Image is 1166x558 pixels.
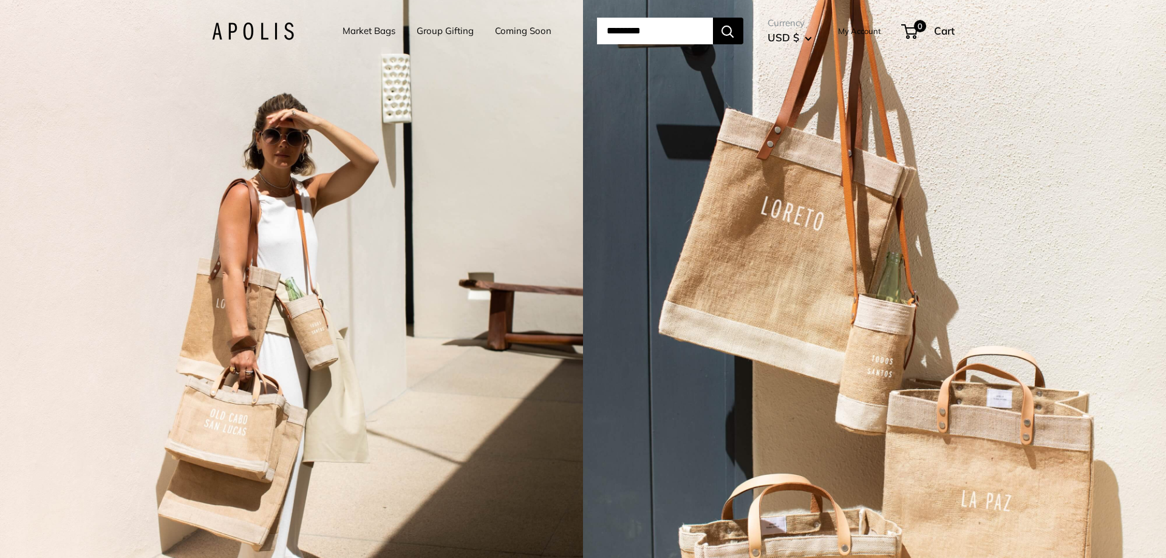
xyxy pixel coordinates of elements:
[768,31,799,44] span: USD $
[902,21,955,41] a: 0 Cart
[913,20,926,32] span: 0
[768,28,812,47] button: USD $
[417,22,474,39] a: Group Gifting
[934,24,955,37] span: Cart
[212,22,294,40] img: Apolis
[343,22,395,39] a: Market Bags
[838,24,881,38] a: My Account
[768,15,812,32] span: Currency
[713,18,743,44] button: Search
[597,18,713,44] input: Search...
[495,22,551,39] a: Coming Soon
